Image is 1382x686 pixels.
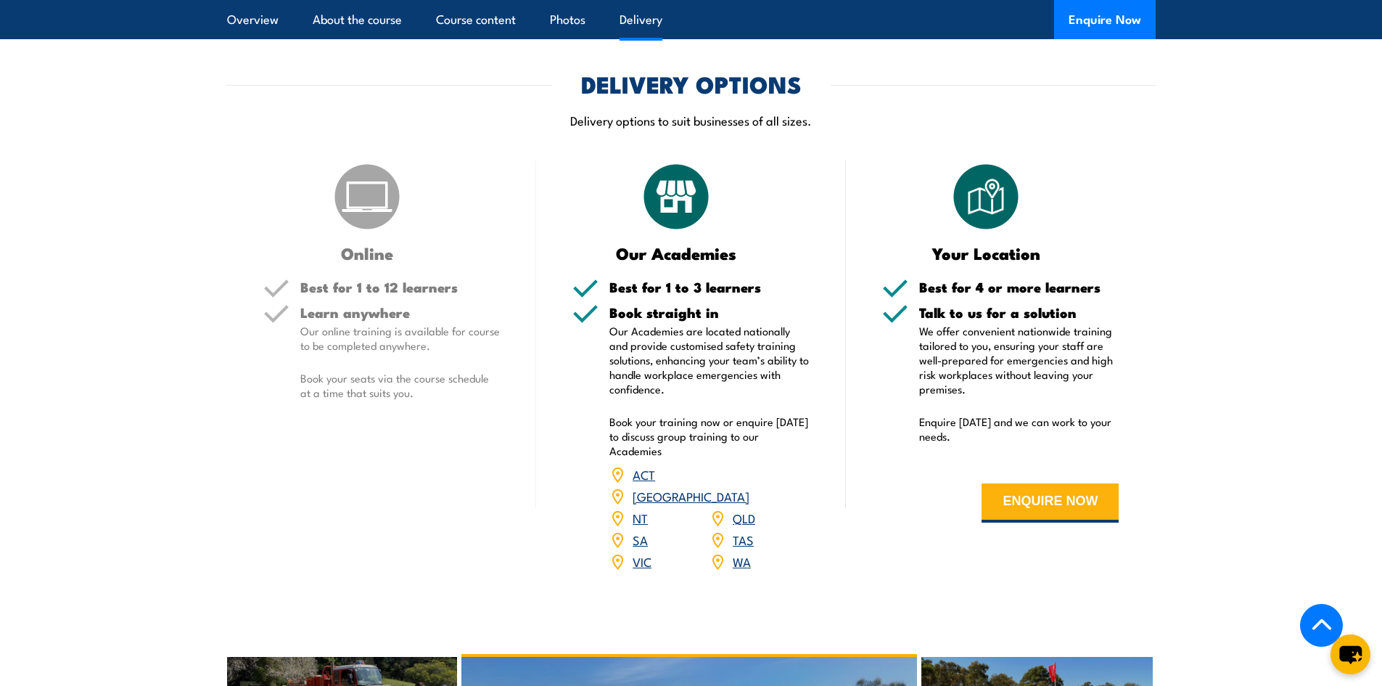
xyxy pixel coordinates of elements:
[609,324,810,396] p: Our Academies are located nationally and provide customised safety training solutions, enhancing ...
[733,509,755,526] a: QLD
[572,245,781,261] h3: Our Academies
[633,465,655,483] a: ACT
[609,280,810,294] h5: Best for 1 to 3 learners
[300,324,501,353] p: Our online training is available for course to be completed anywhere.
[633,509,648,526] a: NT
[733,552,751,570] a: WA
[609,415,810,458] p: Book your training now or enquire [DATE] to discuss group training to our Academies
[263,245,472,261] h3: Online
[633,552,651,570] a: VIC
[982,483,1119,523] button: ENQUIRE NOW
[300,280,501,294] h5: Best for 1 to 12 learners
[919,324,1119,396] p: We offer convenient nationwide training tailored to you, ensuring your staff are well-prepared fo...
[300,371,501,400] p: Book your seats via the course schedule at a time that suits you.
[633,531,648,548] a: SA
[300,306,501,319] h5: Learn anywhere
[633,487,749,505] a: [GEOGRAPHIC_DATA]
[581,73,802,94] h2: DELIVERY OPTIONS
[882,245,1090,261] h3: Your Location
[609,306,810,319] h5: Book straight in
[919,415,1119,444] p: Enquire [DATE] and we can work to your needs.
[1330,634,1370,674] button: chat-button
[919,306,1119,319] h5: Talk to us for a solution
[227,112,1156,128] p: Delivery options to suit businesses of all sizes.
[919,280,1119,294] h5: Best for 4 or more learners
[733,531,754,548] a: TAS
